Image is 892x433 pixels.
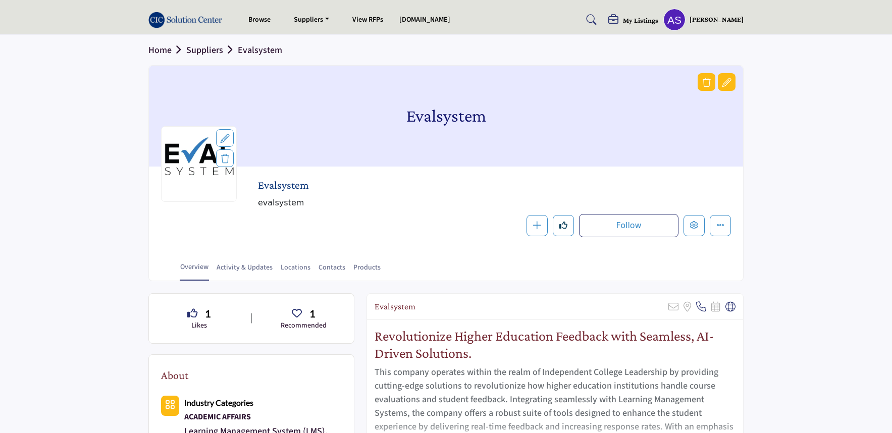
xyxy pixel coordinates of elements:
[406,66,486,167] h1: Evalsystem
[718,73,736,91] div: Aspect Ratio:6:1,Size:1200x200px
[258,179,536,192] h2: Evalsystem
[710,215,731,236] button: More details
[309,306,316,321] span: 1
[205,306,211,321] span: 1
[186,44,238,57] a: Suppliers
[553,215,574,236] button: Like
[184,397,253,409] a: Industry Categories
[248,15,271,25] a: Browse
[690,15,744,25] h5: [PERSON_NAME]
[216,129,234,147] div: Aspect Ratio:1:1,Size:400x400px
[353,262,381,280] a: Products
[576,12,603,28] a: Search
[663,9,686,31] button: Show hide supplier dropdown
[375,301,415,312] h2: Evalsystem
[184,410,342,424] div: Academic program development, faculty resources, and curriculum enhancement solutions for higher ...
[266,321,342,331] p: Recommended
[184,410,342,424] a: ACADEMIC AFFAIRS
[375,328,736,361] h2: Revolutionize Higher Education Feedback with Seamless, AI-Driven Solutions.
[161,367,188,384] h2: About
[180,262,209,281] a: Overview
[684,215,705,236] button: Edit company
[280,262,311,280] a: Locations
[161,396,179,416] button: Category Icon
[148,12,227,28] img: site Logo
[148,44,186,57] a: Home
[287,13,336,27] a: Suppliers
[608,15,658,27] div: My Listings
[184,398,253,407] b: Industry Categories
[258,197,581,209] span: evalsystem
[352,15,383,25] a: View RFPs
[318,262,346,280] a: Contacts
[216,262,273,280] a: Activity & Updates
[161,321,237,331] p: Likes
[579,214,678,237] button: Follow
[399,15,450,25] a: [DOMAIN_NAME]
[238,44,282,57] a: Evalsystem
[623,16,658,25] h5: My Listings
